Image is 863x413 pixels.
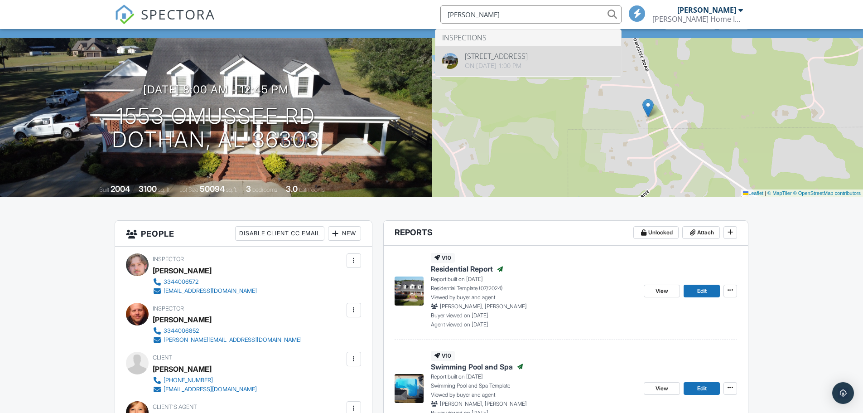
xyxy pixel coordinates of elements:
[115,5,135,24] img: The Best Home Inspection Software - Spectora
[226,186,237,193] span: sq.ft.
[179,186,198,193] span: Lot Size
[252,186,277,193] span: bedrooms
[153,305,184,312] span: Inspector
[652,15,743,24] div: Brogden Home Inspections, LLC
[164,377,213,384] div: [PHONE_NUMBER]
[153,354,172,361] span: Client
[99,186,109,193] span: Built
[115,221,372,247] h3: People
[164,278,198,286] div: 3344006572
[153,326,302,335] a: 3344006852
[158,186,171,193] span: sq. ft.
[286,184,298,194] div: 3.0
[767,190,792,196] a: © MapTiler
[153,256,184,262] span: Inspector
[235,226,324,241] div: Disable Client CC Email
[153,385,257,394] a: [EMAIL_ADDRESS][DOMAIN_NAME]
[115,12,215,31] a: SPECTORA
[718,17,748,29] div: More
[465,53,528,60] div: [STREET_ADDRESS]
[246,184,251,194] div: 3
[642,99,654,117] img: Marker
[435,46,621,76] a: [STREET_ADDRESS] On [DATE] 1:00 pm
[465,62,528,69] div: On [DATE] 1:00 pm
[164,336,302,344] div: [PERSON_NAME][EMAIL_ADDRESS][DOMAIN_NAME]
[153,335,302,345] a: [PERSON_NAME][EMAIL_ADDRESS][DOMAIN_NAME]
[139,184,157,194] div: 3100
[141,5,215,24] span: SPECTORA
[164,386,257,393] div: [EMAIL_ADDRESS][DOMAIN_NAME]
[677,5,736,15] div: [PERSON_NAME]
[153,264,212,277] div: [PERSON_NAME]
[164,287,257,295] div: [EMAIL_ADDRESS][DOMAIN_NAME]
[665,17,715,29] div: Client View
[328,226,361,241] div: New
[200,184,225,194] div: 50094
[442,53,458,69] img: 9506859%2Fcover_photos%2FaaIgFp4OaEwOd4GJNdwo%2Foriginal.jpg
[153,277,257,287] a: 3344006572
[153,403,197,410] span: Client's Agent
[153,362,212,376] div: [PERSON_NAME]
[765,190,766,196] span: |
[793,190,861,196] a: © OpenStreetMap contributors
[832,382,854,404] div: Open Intercom Messenger
[153,376,257,385] a: [PHONE_NUMBER]
[743,190,763,196] a: Leaflet
[440,5,622,24] input: Search everything...
[143,83,289,96] h3: [DATE] 8:00 am - 12:45 pm
[153,313,212,326] div: [PERSON_NAME]
[164,327,199,335] div: 3344006852
[112,104,320,152] h1: 1553 Omussee Rd Dothan, AL 36303
[153,287,257,296] a: [EMAIL_ADDRESS][DOMAIN_NAME]
[299,186,325,193] span: bathrooms
[435,29,621,46] li: Inspections
[111,184,130,194] div: 2004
